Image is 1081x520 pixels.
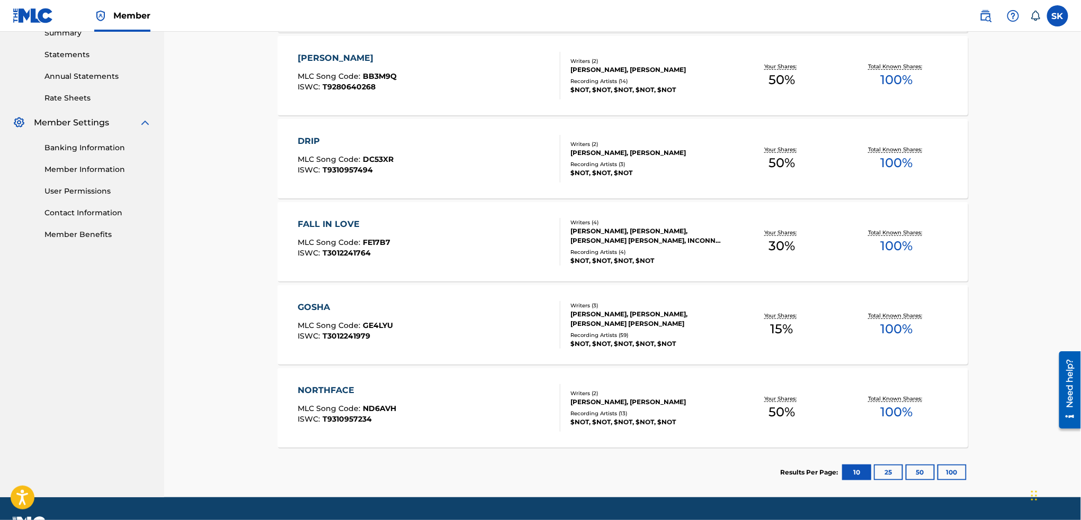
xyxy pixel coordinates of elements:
[1028,469,1081,520] iframe: Chat Widget
[570,77,725,85] div: Recording Artists ( 14 )
[570,339,725,349] div: $NOT, $NOT, $NOT, $NOT, $NOT
[570,140,725,148] div: Writers ( 2 )
[363,404,397,413] span: ND6AVH
[881,320,913,339] span: 100 %
[298,154,363,164] span: MLC Song Code :
[570,57,725,65] div: Writers ( 2 )
[139,116,151,129] img: expand
[570,302,725,309] div: Writers ( 3 )
[1003,5,1024,26] div: Help
[842,464,871,480] button: 10
[570,160,725,168] div: Recording Artists ( 3 )
[323,165,373,175] span: T9310957494
[570,65,725,75] div: [PERSON_NAME], [PERSON_NAME]
[298,82,323,92] span: ISWC :
[764,229,799,236] p: Your Shares:
[769,236,795,256] span: 30 %
[323,248,371,258] span: T3012241764
[298,71,363,81] span: MLC Song Code :
[323,82,376,92] span: T9280640268
[323,414,372,424] span: T9310957234
[769,70,795,89] span: 50 %
[44,207,151,218] a: Contact Information
[278,36,968,115] a: [PERSON_NAME]MLC Song Code:BB3M9QISWC:T9280640268Writers (2)[PERSON_NAME], [PERSON_NAME]Recording...
[363,154,394,164] span: DC53XR
[570,309,725,329] div: [PERSON_NAME], [PERSON_NAME], [PERSON_NAME] [PERSON_NAME]
[881,153,913,172] span: 100 %
[323,331,371,341] span: T3012241979
[869,145,925,153] p: Total Known Shares:
[881,236,913,256] span: 100 %
[298,218,391,231] div: FALL IN LOVE
[979,10,992,22] img: search
[869,62,925,70] p: Total Known Shares:
[570,248,725,256] div: Recording Artists ( 4 )
[298,404,363,413] span: MLC Song Code :
[44,142,151,153] a: Banking Information
[44,49,151,60] a: Statements
[570,331,725,339] div: Recording Artists ( 59 )
[44,186,151,197] a: User Permissions
[44,93,151,104] a: Rate Sheets
[570,168,725,178] div: $NOT, $NOT, $NOT
[570,218,725,226] div: Writers ( 4 )
[881,403,913,422] span: 100 %
[298,321,363,330] span: MLC Song Code :
[363,321,394,330] span: GE4LYU
[906,464,935,480] button: 50
[298,135,394,148] div: DRIP
[771,320,793,339] span: 15 %
[570,417,725,427] div: $NOT, $NOT, $NOT, $NOT, $NOT
[1031,480,1038,512] div: Drag
[570,148,725,158] div: [PERSON_NAME], [PERSON_NAME]
[881,70,913,89] span: 100 %
[1030,11,1041,21] div: Notifications
[975,5,996,26] a: Public Search
[13,8,53,23] img: MLC Logo
[13,116,25,129] img: Member Settings
[869,312,925,320] p: Total Known Shares:
[570,409,725,417] div: Recording Artists ( 13 )
[769,153,795,172] span: 50 %
[278,285,968,364] a: GOSHAMLC Song Code:GE4LYUISWC:T3012241979Writers (3)[PERSON_NAME], [PERSON_NAME], [PERSON_NAME] [...
[298,331,323,341] span: ISWC :
[1007,10,1020,22] img: help
[937,464,967,480] button: 100
[113,10,150,22] span: Member
[570,389,725,397] div: Writers ( 2 )
[298,414,323,424] span: ISWC :
[570,256,725,266] div: $NOT, $NOT, $NOT, $NOT
[363,238,391,247] span: FE17B7
[94,10,107,22] img: Top Rightsholder
[298,52,397,65] div: [PERSON_NAME]
[44,229,151,240] a: Member Benefits
[44,164,151,175] a: Member Information
[1051,348,1081,433] iframe: Resource Center
[869,395,925,403] p: Total Known Shares:
[278,368,968,448] a: NORTHFACEMLC Song Code:ND6AVHISWC:T9310957234Writers (2)[PERSON_NAME], [PERSON_NAME]Recording Art...
[869,229,925,236] p: Total Known Shares:
[764,62,799,70] p: Your Shares:
[764,145,799,153] p: Your Shares:
[298,238,363,247] span: MLC Song Code :
[278,119,968,198] a: DRIPMLC Song Code:DC53XRISWC:T9310957494Writers (2)[PERSON_NAME], [PERSON_NAME]Recording Artists ...
[1047,5,1068,26] div: User Menu
[278,202,968,281] a: FALL IN LOVEMLC Song Code:FE17B7ISWC:T3012241764Writers (4)[PERSON_NAME], [PERSON_NAME], [PERSON_...
[769,403,795,422] span: 50 %
[298,301,394,314] div: GOSHA
[44,28,151,39] a: Summary
[34,116,109,129] span: Member Settings
[570,397,725,407] div: [PERSON_NAME], [PERSON_NAME]
[298,248,323,258] span: ISWC :
[764,395,799,403] p: Your Shares:
[570,226,725,245] div: [PERSON_NAME], [PERSON_NAME], [PERSON_NAME] [PERSON_NAME], INCONNU COMPOSITEUR AUTEUR
[570,85,725,95] div: $NOT, $NOT, $NOT, $NOT, $NOT
[298,384,397,397] div: NORTHFACE
[44,71,151,82] a: Annual Statements
[298,165,323,175] span: ISWC :
[874,464,903,480] button: 25
[363,71,397,81] span: BB3M9Q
